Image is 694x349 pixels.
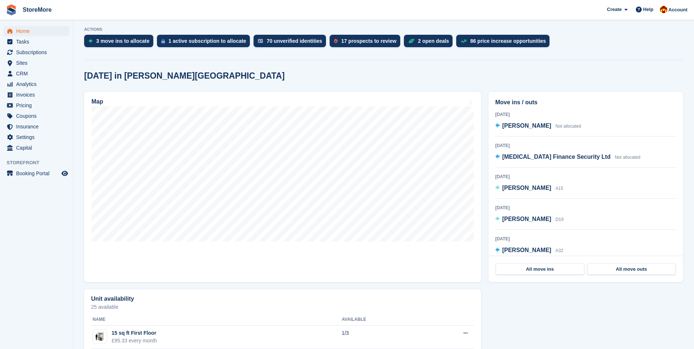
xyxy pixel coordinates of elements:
span: Coupons [16,111,60,121]
span: Analytics [16,79,60,89]
span: Subscriptions [16,47,60,57]
span: Home [16,26,60,36]
h2: Unit availability [91,296,134,302]
span: Sites [16,58,60,68]
a: [PERSON_NAME] Not allocated [495,121,581,131]
img: deal-1b604bf984904fb50ccaf53a9ad4b4a5d6e5aea283cecdc64d6e3604feb123c2.svg [408,38,414,44]
span: [PERSON_NAME] [502,123,551,129]
div: £95.33 every month [112,337,157,345]
a: menu [4,90,69,100]
div: 2 open deals [418,38,449,44]
span: Account [668,6,687,14]
a: menu [4,100,69,110]
p: 25 available [91,304,474,309]
a: 3 move ins to allocate [84,35,157,51]
span: Pricing [16,100,60,110]
span: [PERSON_NAME] [502,185,551,191]
a: Preview store [60,169,69,178]
span: A32 [555,248,563,253]
span: Help [643,6,653,13]
a: menu [4,111,69,121]
h2: [DATE] in [PERSON_NAME][GEOGRAPHIC_DATA] [84,71,285,81]
a: 1 active subscription to allocate [157,35,254,51]
img: Store More Team [660,6,667,13]
a: [PERSON_NAME] A32 [495,246,563,255]
a: [PERSON_NAME] D19 [495,215,564,224]
span: Capital [16,143,60,153]
p: ACTIONS [84,27,683,32]
span: Not allocated [615,155,640,160]
a: [MEDICAL_DATA] Finance Security Ltd Not allocated [495,153,641,162]
span: D19 [555,217,563,222]
div: 17 prospects to review [341,38,397,44]
div: 1 active subscription to allocate [169,38,246,44]
img: stora-icon-8386f47178a22dfd0bd8f6a31ec36ba5ce8667c1dd55bd0f319d3a0aa187defe.svg [6,4,17,15]
span: Invoices [16,90,60,100]
span: Storefront [7,159,73,166]
img: 15-sqft-unit.jpg [93,331,107,342]
div: [DATE] [495,173,676,180]
h2: Map [91,98,103,105]
a: menu [4,37,69,47]
div: [DATE] [495,204,676,211]
a: menu [4,58,69,68]
a: menu [4,121,69,132]
img: prospect-51fa495bee0391a8d652442698ab0144808aea92771e9ea1ae160a38d050c398.svg [334,39,338,43]
span: Not allocated [555,124,581,129]
a: 17 prospects to review [330,35,404,51]
div: 3 move ins to allocate [96,38,150,44]
img: active_subscription_to_allocate_icon-d502201f5373d7db506a760aba3b589e785aa758c864c3986d89f69b8ff3... [161,39,165,44]
img: price_increase_opportunities-93ffe204e8149a01c8c9dc8f82e8f89637d9d84a8eef4429ea346261dce0b2c0.svg [461,40,466,43]
div: [DATE] [495,142,676,149]
span: Insurance [16,121,60,132]
h2: Move ins / outs [495,98,676,107]
span: Booking Portal [16,168,60,179]
div: 86 price increase opportunities [470,38,546,44]
img: verify_identity-adf6edd0f0f0b5bbfe63781bf79b02c33cf7c696d77639b501bdc392416b5a36.svg [258,39,263,43]
a: menu [4,47,69,57]
div: [DATE] [495,111,676,118]
span: [PERSON_NAME] [502,247,551,253]
div: [DATE] [495,236,676,242]
a: menu [4,132,69,142]
a: StoreMore [20,4,55,16]
a: menu [4,26,69,36]
a: All move outs [587,263,676,275]
a: All move ins [496,263,584,275]
span: [MEDICAL_DATA] Finance Security Ltd [502,154,611,160]
span: CRM [16,68,60,79]
a: menu [4,168,69,179]
span: [PERSON_NAME] [502,216,551,222]
span: A15 [555,186,563,191]
a: Map [84,92,481,282]
a: 2 open deals [404,35,457,51]
a: menu [4,79,69,89]
div: 15 sq ft First Floor [112,329,157,337]
a: menu [4,143,69,153]
img: move_ins_to_allocate_icon-fdf77a2bb77ea45bf5b3d319d69a93e2d87916cf1d5bf7949dd705db3b84f3ca.svg [89,39,93,43]
td: 1/3 [342,326,423,349]
th: Name [91,314,342,326]
span: Settings [16,132,60,142]
a: 86 price increase opportunities [456,35,553,51]
a: 70 unverified identities [254,35,330,51]
th: Available [342,314,423,326]
div: 70 unverified identities [267,38,322,44]
span: Tasks [16,37,60,47]
a: [PERSON_NAME] A15 [495,184,563,193]
span: Create [607,6,622,13]
a: menu [4,68,69,79]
